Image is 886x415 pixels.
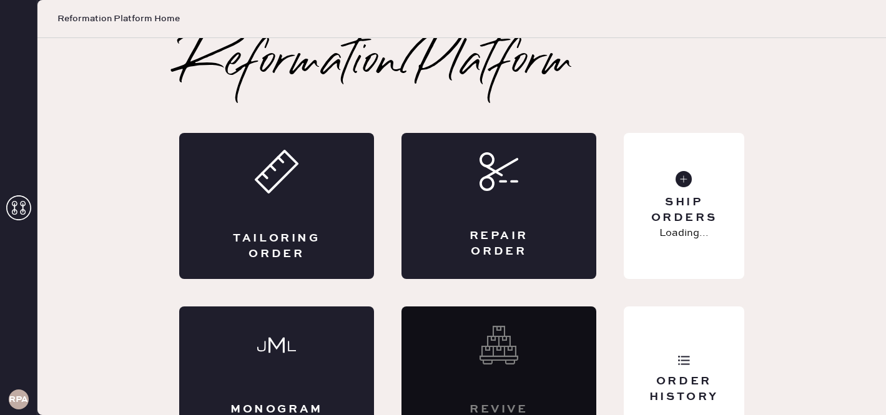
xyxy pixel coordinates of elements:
[634,195,734,226] div: Ship Orders
[634,374,734,405] div: Order History
[57,12,180,25] span: Reformation Platform Home
[9,395,28,404] h3: RPA
[179,38,574,88] h2: Reformation Platform
[451,228,546,260] div: Repair Order
[229,231,324,262] div: Tailoring Order
[659,226,709,241] p: Loading...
